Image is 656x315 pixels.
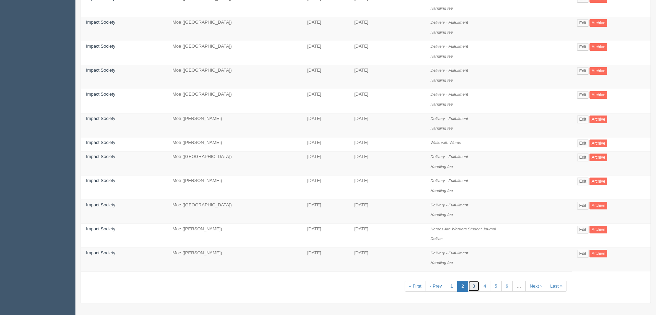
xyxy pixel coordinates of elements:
[349,65,425,89] td: [DATE]
[468,281,479,292] a: 3
[302,137,349,152] td: [DATE]
[577,116,588,123] a: Edit
[349,41,425,65] td: [DATE]
[302,175,349,199] td: [DATE]
[430,178,468,183] i: Delivery - Fulfullment
[430,44,468,48] i: Delivery - Fulfullment
[302,247,349,271] td: [DATE]
[490,281,501,292] a: 5
[577,178,588,185] a: Edit
[430,236,443,241] i: Deliver
[86,92,115,97] a: Impact Society
[430,20,468,24] i: Delivery - Fulfullment
[302,152,349,175] td: [DATE]
[577,202,588,209] a: Edit
[589,116,607,123] a: Archive
[512,281,526,292] a: …
[167,199,302,223] td: Moe ([GEOGRAPHIC_DATA])
[167,17,302,41] td: Moe ([GEOGRAPHIC_DATA])
[86,226,115,231] a: Impact Society
[577,140,588,147] a: Edit
[577,154,588,161] a: Edit
[589,43,607,51] a: Archive
[430,30,453,34] i: Handling fee
[86,154,115,159] a: Impact Society
[302,113,349,137] td: [DATE]
[589,226,607,233] a: Archive
[430,140,461,145] i: Walls with Words
[349,223,425,247] td: [DATE]
[430,68,468,72] i: Delivery - Fulfullment
[589,154,607,161] a: Archive
[577,19,588,27] a: Edit
[430,188,453,193] i: Handling fee
[349,199,425,223] td: [DATE]
[167,175,302,199] td: Moe ([PERSON_NAME])
[430,203,468,207] i: Delivery - Fulfullment
[86,250,115,255] a: Impact Society
[430,102,453,106] i: Handling fee
[577,226,588,233] a: Edit
[302,223,349,247] td: [DATE]
[349,152,425,175] td: [DATE]
[349,89,425,113] td: [DATE]
[430,251,468,255] i: Delivery - Fulfullment
[589,250,607,257] a: Archive
[167,152,302,175] td: Moe ([GEOGRAPHIC_DATA])
[302,199,349,223] td: [DATE]
[405,281,426,292] a: « First
[302,17,349,41] td: [DATE]
[86,178,115,183] a: Impact Society
[430,92,468,96] i: Delivery - Fulfullment
[589,202,607,209] a: Archive
[589,140,607,147] a: Archive
[577,43,588,51] a: Edit
[86,68,115,73] a: Impact Society
[430,6,453,10] i: Handling fee
[349,247,425,271] td: [DATE]
[589,91,607,99] a: Archive
[430,78,453,82] i: Handling fee
[430,154,468,159] i: Delivery - Fulfullment
[167,223,302,247] td: Moe ([PERSON_NAME])
[525,281,546,292] a: Next ›
[349,175,425,199] td: [DATE]
[457,281,468,292] a: 2
[86,116,115,121] a: Impact Society
[167,137,302,152] td: Moe ([PERSON_NAME])
[589,178,607,185] a: Archive
[479,281,490,292] a: 4
[430,126,453,130] i: Handling fee
[349,113,425,137] td: [DATE]
[167,65,302,89] td: Moe ([GEOGRAPHIC_DATA])
[302,65,349,89] td: [DATE]
[430,212,453,217] i: Handling fee
[349,137,425,152] td: [DATE]
[577,67,588,75] a: Edit
[426,281,446,292] a: ‹ Prev
[167,41,302,65] td: Moe ([GEOGRAPHIC_DATA])
[167,113,302,137] td: Moe ([PERSON_NAME])
[577,91,588,99] a: Edit
[577,250,588,257] a: Edit
[302,41,349,65] td: [DATE]
[167,89,302,113] td: Moe ([GEOGRAPHIC_DATA])
[86,140,115,145] a: Impact Society
[430,260,453,265] i: Handling fee
[349,17,425,41] td: [DATE]
[302,89,349,113] td: [DATE]
[446,281,457,292] a: 1
[546,281,567,292] a: Last »
[430,227,496,231] i: Heroes Are Warriors Student Journal
[501,281,513,292] a: 6
[589,67,607,75] a: Archive
[430,164,453,169] i: Handling fee
[589,19,607,27] a: Archive
[86,44,115,49] a: Impact Society
[430,54,453,58] i: Handling fee
[430,116,468,121] i: Delivery - Fulfullment
[86,202,115,207] a: Impact Society
[86,20,115,25] a: Impact Society
[167,247,302,271] td: Moe ([PERSON_NAME])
